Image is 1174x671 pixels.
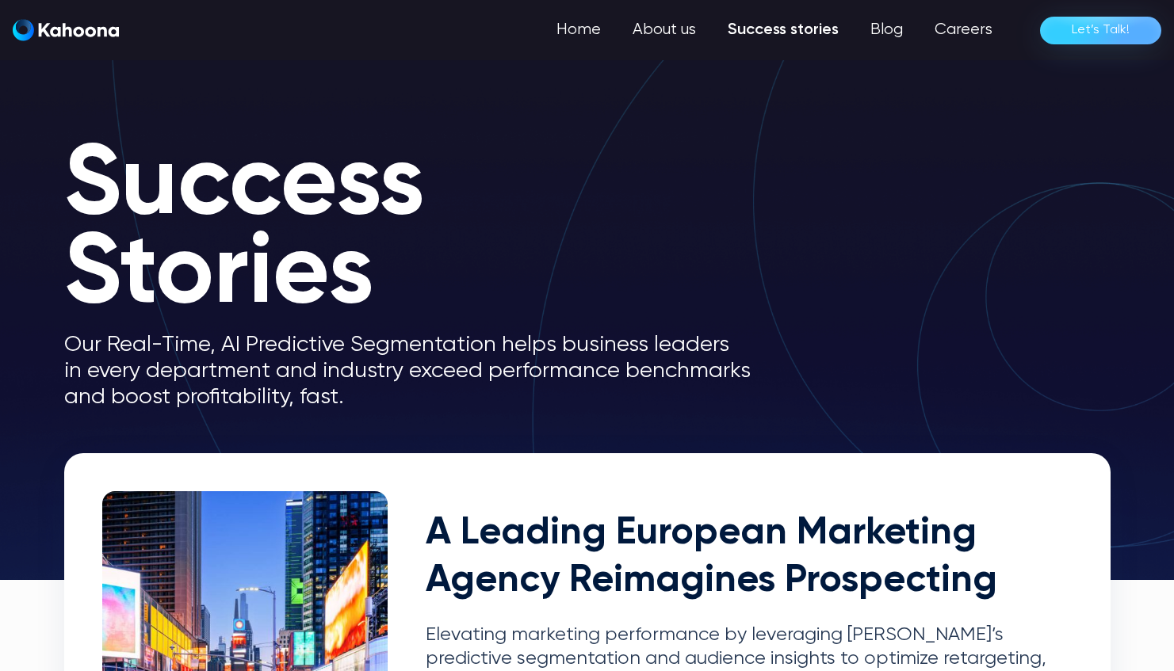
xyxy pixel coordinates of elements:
[13,19,119,42] a: home
[1040,17,1161,44] a: Let’s Talk!
[64,143,778,319] h1: Success Stories
[712,14,855,46] a: Success stories
[919,14,1008,46] a: Careers
[1072,17,1130,43] div: Let’s Talk!
[855,14,919,46] a: Blog
[617,14,712,46] a: About us
[64,332,778,410] p: Our Real-Time, AI Predictive Segmentation helps business leaders in every department and industry...
[541,14,617,46] a: Home
[426,510,1073,604] h2: A Leading European Marketing Agency Reimagines Prospecting
[13,19,119,41] img: Kahoona logo white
